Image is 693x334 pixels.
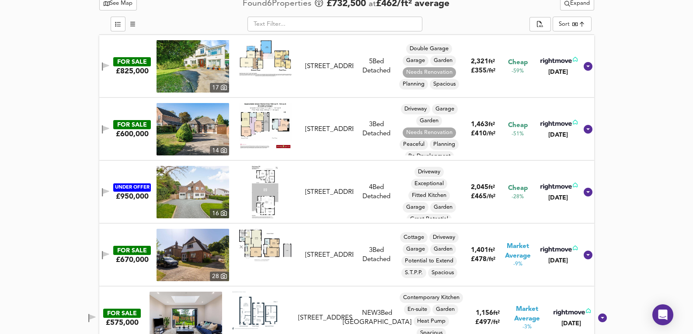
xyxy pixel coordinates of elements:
span: / ft² [487,131,495,137]
span: -3% [522,324,532,331]
div: FOR SALE [113,246,151,255]
div: Park Avenue, Caterham, CR3 6AH [302,188,357,197]
span: £ 465 [471,193,495,200]
div: FOR SALE£825,000 property thumbnail 17 Floorplan[STREET_ADDRESS]5Bed DetachedDouble GarageGarageG... [99,35,594,98]
span: Cheap [508,58,528,67]
div: Garden [430,202,456,213]
span: Garden [416,117,442,125]
span: 2,321 [471,59,488,65]
span: Driveway [401,105,430,113]
a: property thumbnail 28 [157,229,229,281]
span: Needs Renovation [403,69,456,76]
div: [STREET_ADDRESS] [305,251,353,260]
img: Floorplan [232,292,285,330]
span: ft² [488,122,495,127]
div: [DATE] [539,256,578,265]
span: Needs Renovation [403,129,456,137]
span: Double Garage [406,45,452,53]
div: Sort [559,20,570,28]
div: Garage [403,244,428,255]
div: Cottage [400,232,428,243]
div: Garden [416,116,442,126]
img: Floorplan [239,103,292,148]
span: Cottage [400,234,428,241]
div: Garage [403,202,428,213]
span: 1,401 [471,247,488,254]
div: 28 [210,272,229,281]
span: Fitted Kitchen [408,192,450,200]
span: -9% [513,261,522,268]
a: property thumbnail 17 [157,40,229,93]
span: ft² [488,185,495,190]
div: [DATE] [539,68,578,76]
div: Spacious [430,79,459,90]
span: £ 410 [471,131,495,137]
span: Contemporary Kitchen [400,294,463,302]
svg: Show Details [597,313,608,323]
span: / ft² [487,257,495,262]
span: S.T.P.P. [401,269,426,277]
div: Planning [399,79,428,90]
span: Spacious [428,269,457,277]
span: £ 497 [475,319,500,326]
span: ft² [488,59,495,65]
div: 17 [210,83,229,93]
div: Fitted Kitchen [408,190,450,201]
div: [DATE] [539,131,578,139]
span: / ft² [491,320,500,325]
div: UNDER OFFER£950,000 property thumbnail 16 Floorplan[STREET_ADDRESS]4Bed DetachedDrivewayException... [99,161,594,224]
div: Needs Renovation [403,67,456,78]
div: £950,000 [116,192,149,201]
div: 4 Bed Detached [357,183,396,202]
div: Garden [430,55,456,66]
div: Driveway [414,167,444,177]
img: property thumbnail [157,40,229,93]
span: -28% [512,193,524,201]
div: Potential to Extend [401,256,457,266]
div: £670,000 [116,255,149,265]
span: £ 478 [471,256,495,263]
svg: Show Details [583,61,593,72]
span: Garden [430,203,456,211]
img: Floorplan [252,166,279,218]
span: En-suite [404,306,431,313]
span: Garden [430,245,456,253]
div: Spacious [428,268,457,278]
span: ft² [493,310,500,316]
img: Floorplan [239,229,292,261]
div: FOR SALE [113,120,151,129]
div: Garden [430,244,456,255]
span: Heat Pump [414,317,449,325]
div: [STREET_ADDRESS] [305,125,353,134]
span: Great Potential [407,215,452,223]
div: NEW 3 Bed [GEOGRAPHIC_DATA] [343,309,411,327]
svg: Show Details [583,250,593,260]
span: Driveway [429,234,459,241]
div: Great Potential [407,214,452,224]
div: En-suite [404,304,431,315]
span: Cheap [508,121,528,130]
span: 1,463 [471,121,488,128]
span: Garage [403,57,428,65]
div: £600,000 [116,129,149,139]
div: [STREET_ADDRESS] [305,188,353,197]
div: Needs Renovation [403,127,456,138]
span: Peaceful [400,141,428,148]
img: Floorplan [239,40,292,76]
span: Cheap [508,184,528,193]
div: Driveway [401,104,430,114]
span: £ 355 [471,68,495,74]
div: Planning [430,139,459,150]
img: property thumbnail [157,166,229,218]
span: Planning [399,80,428,88]
span: -51% [512,131,524,138]
div: FOR SALE [113,57,151,66]
img: property thumbnail [157,229,229,281]
a: property thumbnail 16 [157,166,229,218]
div: 5 Bed Detached [357,57,396,76]
div: 3 Bed Detached [357,120,396,139]
div: Exceptional [411,179,447,189]
div: [STREET_ADDRESS] [298,313,353,323]
div: [STREET_ADDRESS] [305,62,353,71]
div: Re-Development [405,151,454,162]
